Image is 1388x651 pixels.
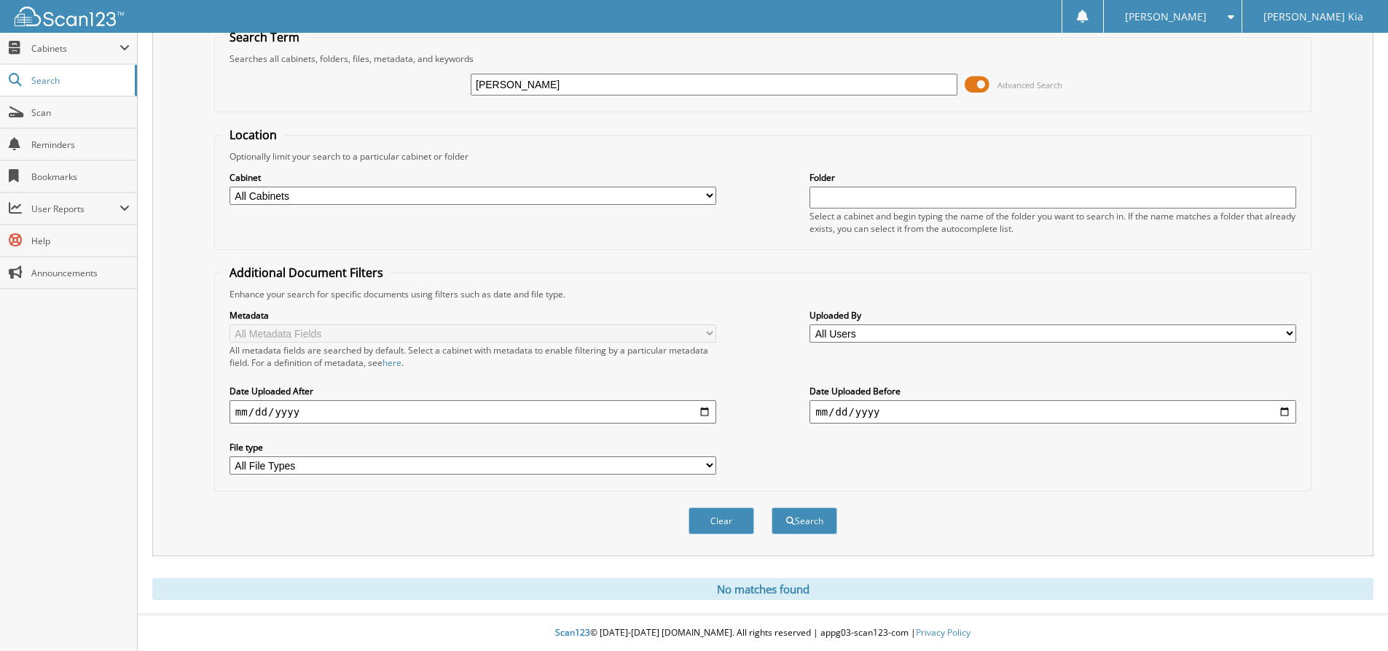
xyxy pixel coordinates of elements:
a: Privacy Policy [916,626,971,639]
div: No matches found [152,578,1373,600]
div: Select a cabinet and begin typing the name of the folder you want to search in. If the name match... [809,210,1296,235]
span: Bookmarks [31,171,130,183]
img: scan123-logo-white.svg [15,7,124,26]
legend: Additional Document Filters [222,265,391,281]
span: Cabinets [31,42,119,55]
div: Searches all cabinets, folders, files, metadata, and keywords [222,52,1303,65]
button: Search [772,507,837,534]
span: Search [31,74,128,87]
input: end [809,400,1296,424]
span: Reminders [31,139,130,151]
label: Date Uploaded After [230,385,716,397]
legend: Location [222,127,284,143]
label: Metadata [230,309,716,321]
div: Enhance your search for specific documents using filters such as date and file type. [222,288,1303,300]
span: [PERSON_NAME] Kia [1263,12,1363,21]
label: Folder [809,171,1296,184]
iframe: Chat Widget [1315,581,1388,651]
span: Scan [31,106,130,119]
span: Help [31,235,130,247]
label: Cabinet [230,171,716,184]
span: Advanced Search [997,79,1062,90]
button: Clear [689,507,754,534]
span: [PERSON_NAME] [1125,12,1207,21]
a: here [383,356,401,369]
legend: Search Term [222,29,307,45]
span: User Reports [31,203,119,215]
span: Announcements [31,267,130,279]
div: © [DATE]-[DATE] [DOMAIN_NAME]. All rights reserved | appg03-scan123-com | [138,615,1388,651]
span: Scan123 [555,626,590,639]
div: Optionally limit your search to a particular cabinet or folder [222,150,1303,163]
label: File type [230,441,716,453]
label: Uploaded By [809,309,1296,321]
input: start [230,400,716,424]
label: Date Uploaded Before [809,385,1296,397]
div: All metadata fields are searched by default. Select a cabinet with metadata to enable filtering b... [230,344,716,369]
